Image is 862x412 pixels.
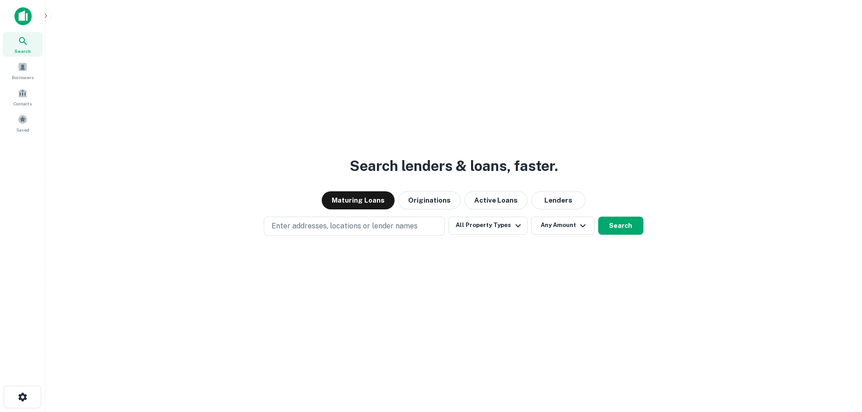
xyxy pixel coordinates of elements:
button: Any Amount [531,217,595,235]
a: Saved [3,111,43,135]
button: Maturing Loans [322,191,395,209]
button: All Property Types [448,217,527,235]
img: capitalize-icon.png [14,7,32,25]
a: Borrowers [3,58,43,83]
button: Enter addresses, locations or lender names [264,217,445,236]
iframe: Chat Widget [817,340,862,383]
span: Search [14,47,31,55]
button: Originations [398,191,461,209]
h3: Search lenders & loans, faster. [350,155,558,177]
span: Borrowers [12,74,33,81]
button: Active Loans [464,191,528,209]
p: Enter addresses, locations or lender names [271,221,418,232]
a: Contacts [3,85,43,109]
button: Search [598,217,643,235]
a: Search [3,32,43,57]
button: Lenders [531,191,586,209]
span: Contacts [14,100,32,107]
span: Saved [16,126,29,133]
